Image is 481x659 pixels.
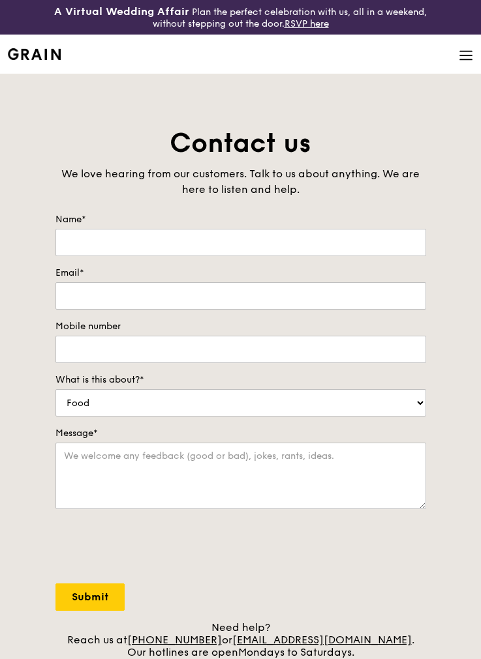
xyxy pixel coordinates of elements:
[55,373,426,387] label: What is this about?*
[54,5,189,18] h3: A Virtual Wedding Affair
[55,267,426,280] label: Email*
[55,126,426,161] h1: Contact us
[8,34,61,73] a: GrainGrain
[55,166,426,198] div: We love hearing from our customers. Talk to us about anything. We are here to listen and help.
[40,5,441,29] div: Plan the perfect celebration with us, all in a weekend, without stepping out the door.
[232,634,412,646] a: [EMAIL_ADDRESS][DOMAIN_NAME]
[55,320,426,333] label: Mobile number
[8,48,61,60] img: Grain
[55,522,254,573] iframe: reCAPTCHA
[127,634,222,646] a: [PHONE_NUMBER]
[238,646,354,658] span: Mondays to Saturdays.
[55,427,426,440] label: Message*
[285,18,329,29] a: RSVP here
[55,213,426,226] label: Name*
[55,583,125,611] input: Submit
